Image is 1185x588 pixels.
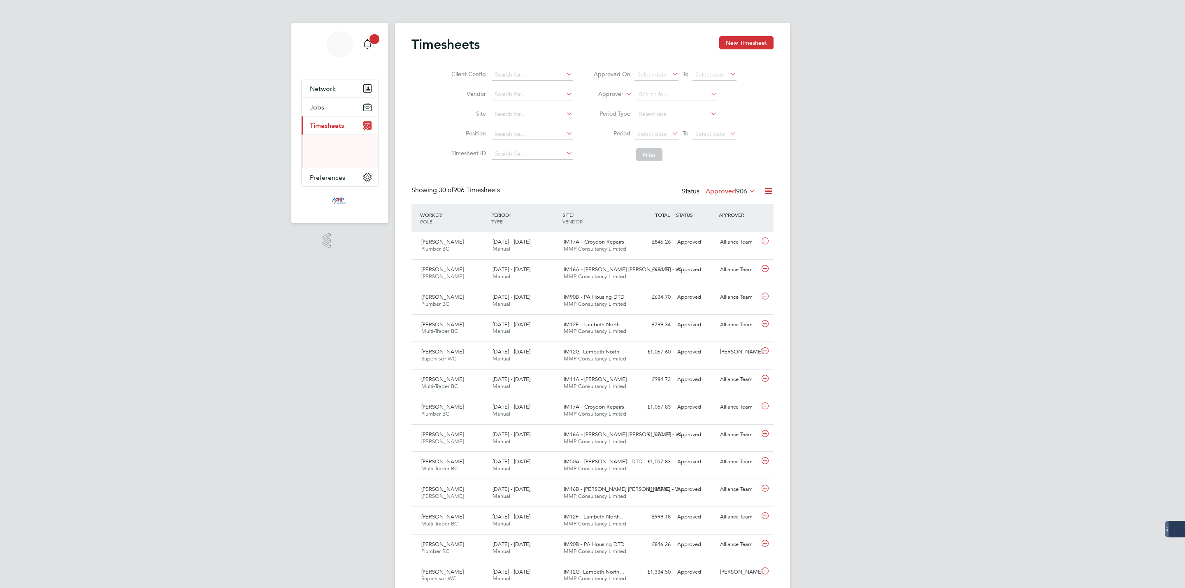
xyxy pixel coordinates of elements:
[631,263,674,277] div: £634.70
[493,348,530,355] span: [DATE] - [DATE]
[493,410,510,417] span: Manual
[449,110,486,117] label: Site
[493,493,510,500] span: Manual
[310,103,324,111] span: Jobs
[421,438,464,445] span: [PERSON_NAME]
[564,376,632,383] span: IM11A - [PERSON_NAME]…
[421,541,464,548] span: [PERSON_NAME]
[493,568,530,575] span: [DATE] - [DATE]
[439,186,453,194] span: 30 of
[674,291,717,304] div: Approved
[560,207,632,229] div: SITE
[421,266,464,273] span: [PERSON_NAME]
[421,513,464,520] span: [PERSON_NAME]
[674,510,717,524] div: Approved
[564,383,626,390] span: MMP Consultancy Limited
[717,207,760,222] div: APPROVER
[564,431,686,438] span: IM16A - [PERSON_NAME] [PERSON_NAME] - W…
[695,130,725,137] span: Select date
[323,233,357,249] a: Powered byEngage
[631,510,674,524] div: £999.18
[719,36,774,49] button: New Timesheet
[301,31,379,71] a: GS[PERSON_NAME]
[302,116,378,135] button: Timesheets
[449,90,486,98] label: Vendor
[310,85,336,93] span: Network
[491,218,503,225] span: TYPE
[421,273,464,280] span: [PERSON_NAME]
[301,61,379,71] span: George Stacey
[593,70,630,78] label: Approved On
[717,263,760,277] div: Alliance Team
[636,148,662,161] button: Filter
[564,541,625,548] span: IM90B - PA Housing DTD
[421,403,464,410] span: [PERSON_NAME]
[421,493,464,500] span: [PERSON_NAME]
[418,207,489,229] div: WORKER
[449,70,486,78] label: Client Config
[674,345,717,359] div: Approved
[674,428,717,442] div: Approved
[593,130,630,137] label: Period
[564,266,686,273] span: IM16A - [PERSON_NAME] [PERSON_NAME] - W…
[489,207,560,229] div: PERIOD
[564,321,625,328] span: IM12F - Lambeth North…
[706,187,755,195] label: Approved
[493,575,510,582] span: Manual
[564,438,626,445] span: MMP Consultancy Limited
[359,31,376,58] a: 1
[631,373,674,386] div: £984.73
[301,195,379,208] a: Go to home page
[674,373,717,386] div: Approved
[674,483,717,496] div: Approved
[655,211,670,218] span: TOTAL
[631,538,674,551] div: £846.26
[335,240,357,247] span: Engage
[631,483,674,496] div: £1,057.83
[492,128,573,140] input: Search for...
[421,458,464,465] span: [PERSON_NAME]
[421,575,456,582] span: Supervisor WC
[441,211,443,218] span: /
[717,373,760,386] div: Alliance Team
[717,428,760,442] div: Alliance Team
[421,383,458,390] span: Multi-Trader BC
[421,568,464,575] span: [PERSON_NAME]
[302,79,378,98] button: Network
[631,428,674,442] div: £1,070.27
[493,403,530,410] span: [DATE] - [DATE]
[564,410,626,417] span: MMP Consultancy Limited
[421,410,449,417] span: Plumber BC
[717,538,760,551] div: Alliance Team
[291,23,388,223] nav: Main navigation
[695,71,725,78] span: Select date
[564,293,625,300] span: IM90B - PA Housing DTD
[411,36,480,53] h2: Timesheets
[421,300,449,307] span: Plumber BC
[493,238,530,245] span: [DATE] - [DATE]
[421,486,464,493] span: [PERSON_NAME]
[302,168,378,186] button: Preferences
[717,345,760,359] div: [PERSON_NAME]
[717,455,760,469] div: Alliance Team
[717,235,760,249] div: Alliance Team
[717,400,760,414] div: Alliance Team
[492,89,573,100] input: Search for...
[674,400,717,414] div: Approved
[493,465,510,472] span: Manual
[493,376,530,383] span: [DATE] - [DATE]
[421,238,464,245] span: [PERSON_NAME]
[421,328,458,335] span: Multi-Trader BC
[572,211,574,218] span: /
[564,520,626,527] span: MMP Consultancy Limited
[674,207,717,222] div: STATUS
[493,541,530,548] span: [DATE] - [DATE]
[421,348,464,355] span: [PERSON_NAME]
[421,548,449,555] span: Plumber BC
[564,458,643,465] span: IM50A - [PERSON_NAME] - DTD
[421,321,464,328] span: [PERSON_NAME]
[333,39,347,50] span: GS
[674,565,717,579] div: Approved
[564,328,626,335] span: MMP Consultancy Limited
[335,233,357,240] span: Powered by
